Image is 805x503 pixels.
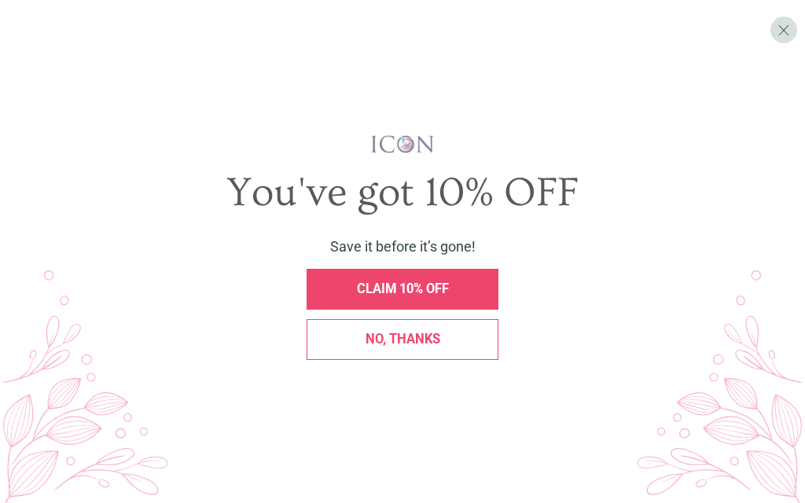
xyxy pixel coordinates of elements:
[366,332,440,347] span: No, thanks
[777,21,790,39] span: X
[357,281,449,296] span: CLAIM 10% OFF
[330,238,476,255] span: Save it before it’s gone!
[369,134,436,154] img: iconwallstickersl_1754656298800.png
[226,170,579,216] span: You've got 10% OFF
